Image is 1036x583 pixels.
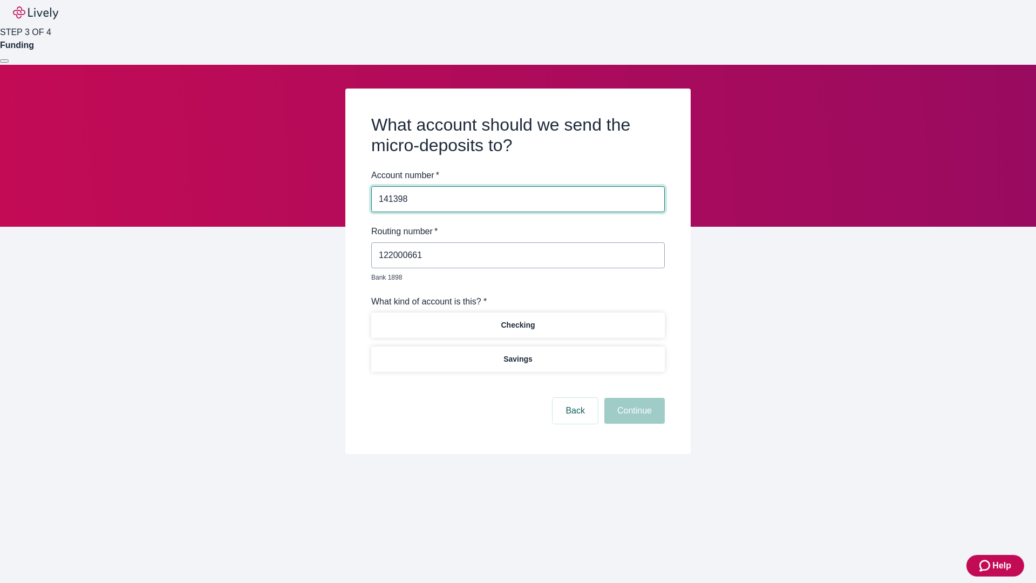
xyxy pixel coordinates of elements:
button: Checking [371,313,665,338]
p: Checking [501,320,535,331]
img: Lively [13,6,58,19]
label: Routing number [371,225,438,238]
p: Bank 1898 [371,273,657,282]
h2: What account should we send the micro-deposits to? [371,114,665,156]
button: Back [553,398,598,424]
svg: Zendesk support icon [979,559,992,572]
label: What kind of account is this? * [371,295,487,308]
p: Savings [503,354,533,365]
label: Account number [371,169,439,182]
button: Savings [371,347,665,372]
span: Help [992,559,1011,572]
button: Zendesk support iconHelp [966,555,1024,577]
